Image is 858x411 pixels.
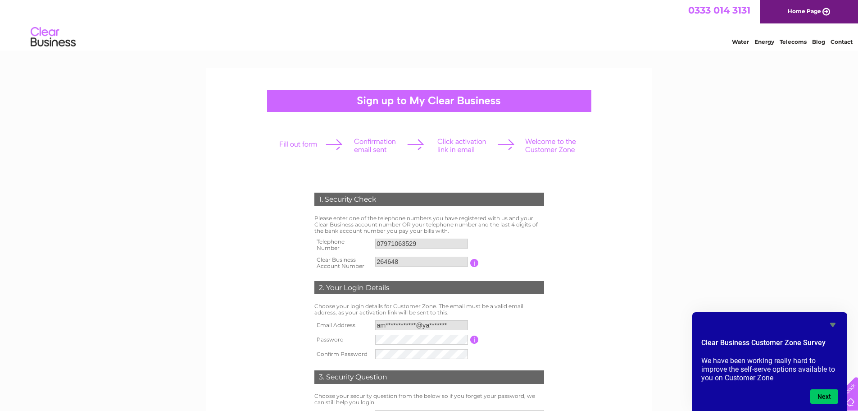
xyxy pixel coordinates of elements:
h2: Clear Business Customer Zone Survey [701,337,838,353]
th: Email Address [312,318,373,332]
button: Hide survey [827,319,838,330]
th: Clear Business Account Number [312,254,373,272]
a: 0333 014 3131 [688,5,750,16]
div: 3. Security Question [314,370,544,384]
th: Confirm Password [312,347,373,361]
button: Next question [810,389,838,404]
a: Energy [754,38,774,45]
input: Information [470,259,479,267]
th: Telephone Number [312,236,373,254]
div: Clear Business Customer Zone Survey [701,319,838,404]
div: 2. Your Login Details [314,281,544,295]
td: Please enter one of the telephone numbers you have registered with us and your Clear Business acc... [312,213,546,236]
img: logo.png [30,23,76,51]
div: Clear Business is a trading name of Verastar Limited (registered in [GEOGRAPHIC_DATA] No. 3667643... [217,5,642,44]
a: Blog [812,38,825,45]
a: Telecoms [780,38,807,45]
input: Information [470,336,479,344]
a: Contact [831,38,853,45]
td: Choose your security question from the below so if you forget your password, we can still help yo... [312,391,546,408]
div: 1. Security Check [314,193,544,206]
a: Water [732,38,749,45]
td: Choose your login details for Customer Zone. The email must be a valid email address, as your act... [312,301,546,318]
th: Password [312,332,373,347]
p: We have been working really hard to improve the self-serve options available to you on Customer Zone [701,356,838,382]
